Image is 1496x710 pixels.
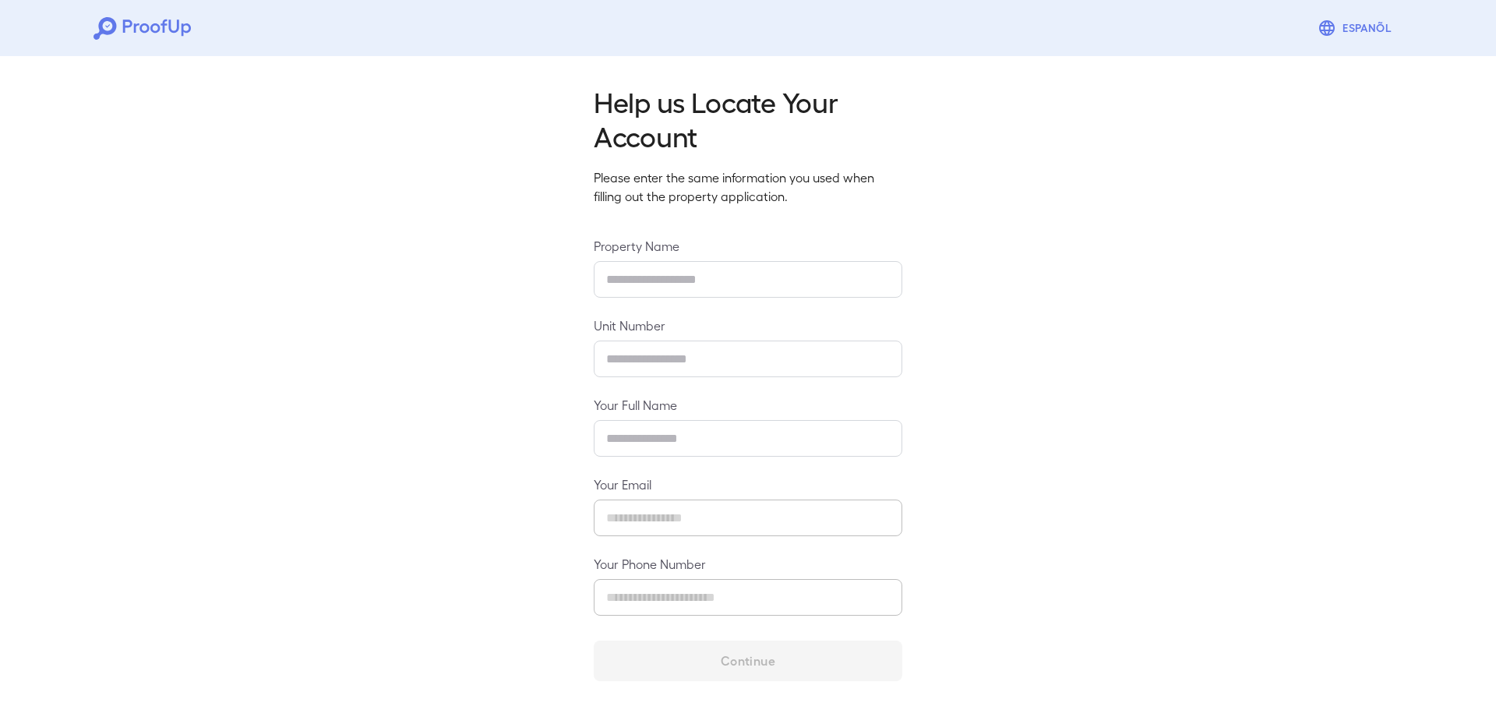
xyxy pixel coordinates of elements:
[594,555,902,573] label: Your Phone Number
[594,168,902,206] p: Please enter the same information you used when filling out the property application.
[594,237,902,255] label: Property Name
[594,475,902,493] label: Your Email
[594,396,902,414] label: Your Full Name
[594,84,902,153] h2: Help us Locate Your Account
[594,316,902,334] label: Unit Number
[1311,12,1402,44] button: Espanõl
